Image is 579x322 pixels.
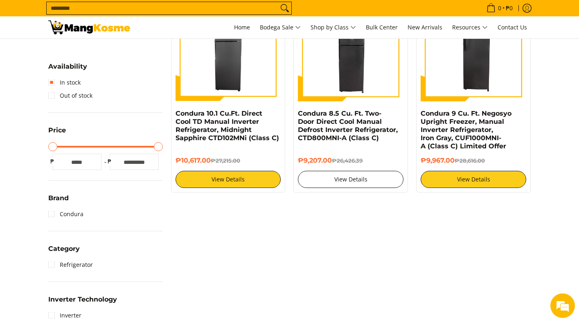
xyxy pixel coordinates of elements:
[278,2,291,14] button: Search
[448,16,492,38] a: Resources
[48,63,87,76] summary: Open
[48,127,66,140] summary: Open
[48,258,93,271] a: Refrigerator
[256,16,305,38] a: Bodega Sale
[498,23,527,31] span: Contact Us
[505,5,514,11] span: ₱0
[452,22,488,33] span: Resources
[48,195,69,208] summary: Open
[493,16,531,38] a: Contact Us
[306,16,360,38] a: Shop by Class
[403,16,446,38] a: New Arrivals
[484,4,515,13] span: •
[260,22,301,33] span: Bodega Sale
[311,22,356,33] span: Shop by Class
[138,16,531,38] nav: Main Menu
[298,110,398,142] a: Condura 8.5 Cu. Ft. Two-Door Direct Cool Manual Defrost Inverter Refrigerator, CTD800MNI-A (Class C)
[106,157,114,165] span: ₱
[421,157,526,165] h6: ₱9,967.00
[497,5,502,11] span: 0
[421,171,526,188] a: View Details
[234,23,250,31] span: Home
[48,296,117,303] span: Inverter Technology
[366,23,398,31] span: Bulk Center
[298,171,403,188] a: View Details
[332,157,363,164] del: ₱26,426.39
[48,208,83,221] a: Condura
[48,195,69,201] span: Brand
[48,63,87,70] span: Availability
[48,157,56,165] span: ₱
[298,157,403,165] h6: ₱9,207.00
[48,296,117,309] summary: Open
[48,127,66,134] span: Price
[421,110,511,150] a: Condura 9 Cu. Ft. Negosyo Upright Freezer, Manual Inverter Refrigerator, Iron Gray, CUF1000MNI-A ...
[48,246,80,252] span: Category
[48,309,81,322] a: Inverter
[362,16,402,38] a: Bulk Center
[48,20,130,34] img: Class C Home &amp; Business Appliances: Up to 70% Off l Mang Kosme
[176,110,279,142] a: Condura 10.1 Cu.Ft. Direct Cool TD Manual Inverter Refrigerator, Midnight Sapphire CTD102MNi (Cla...
[211,157,240,164] del: ₱27,215.00
[230,16,254,38] a: Home
[176,157,281,165] h6: ₱10,617.00
[48,76,81,89] a: In stock
[408,23,442,31] span: New Arrivals
[48,89,92,102] a: Out of stock
[455,157,485,164] del: ₱28,616.00
[48,246,80,258] summary: Open
[176,171,281,188] a: View Details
